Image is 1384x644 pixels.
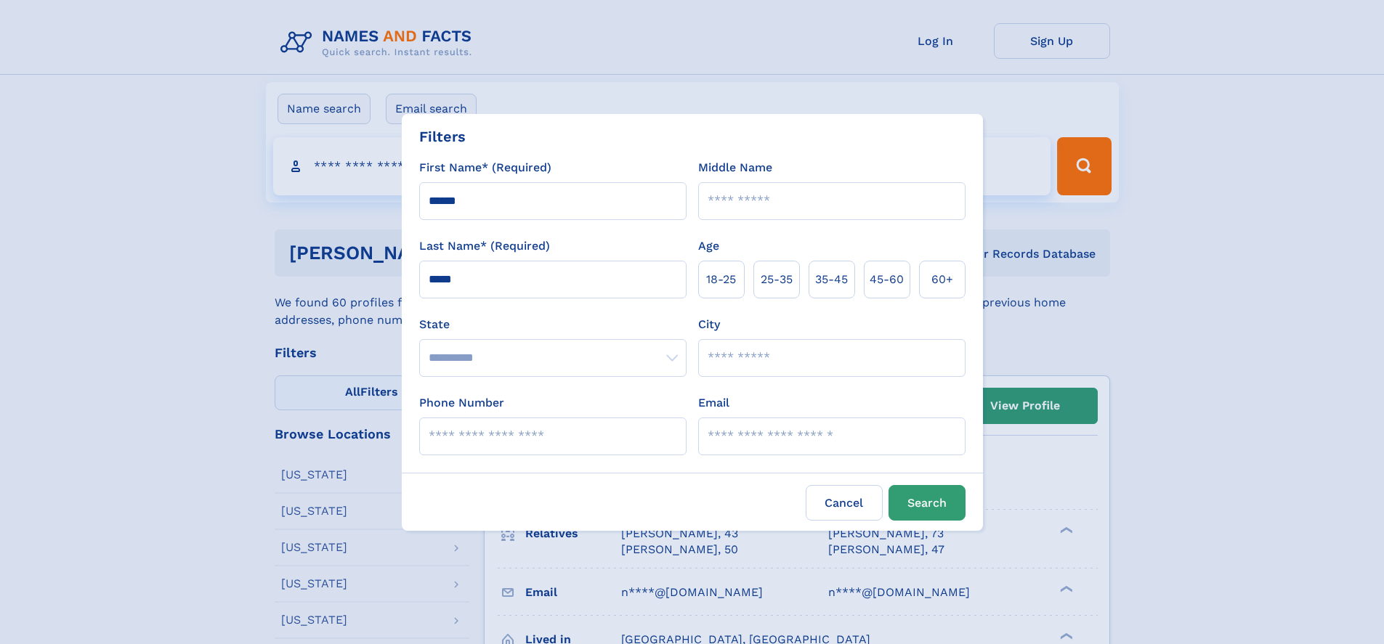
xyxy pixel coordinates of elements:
label: Last Name* (Required) [419,237,550,255]
span: 60+ [931,271,953,288]
label: Age [698,237,719,255]
label: First Name* (Required) [419,159,551,176]
span: 18‑25 [706,271,736,288]
label: State [419,316,687,333]
span: 45‑60 [870,271,904,288]
span: 35‑45 [815,271,848,288]
div: Filters [419,126,466,147]
label: Email [698,394,729,412]
label: City [698,316,720,333]
label: Cancel [806,485,883,521]
label: Middle Name [698,159,772,176]
span: 25‑35 [761,271,793,288]
label: Phone Number [419,394,504,412]
button: Search [889,485,966,521]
